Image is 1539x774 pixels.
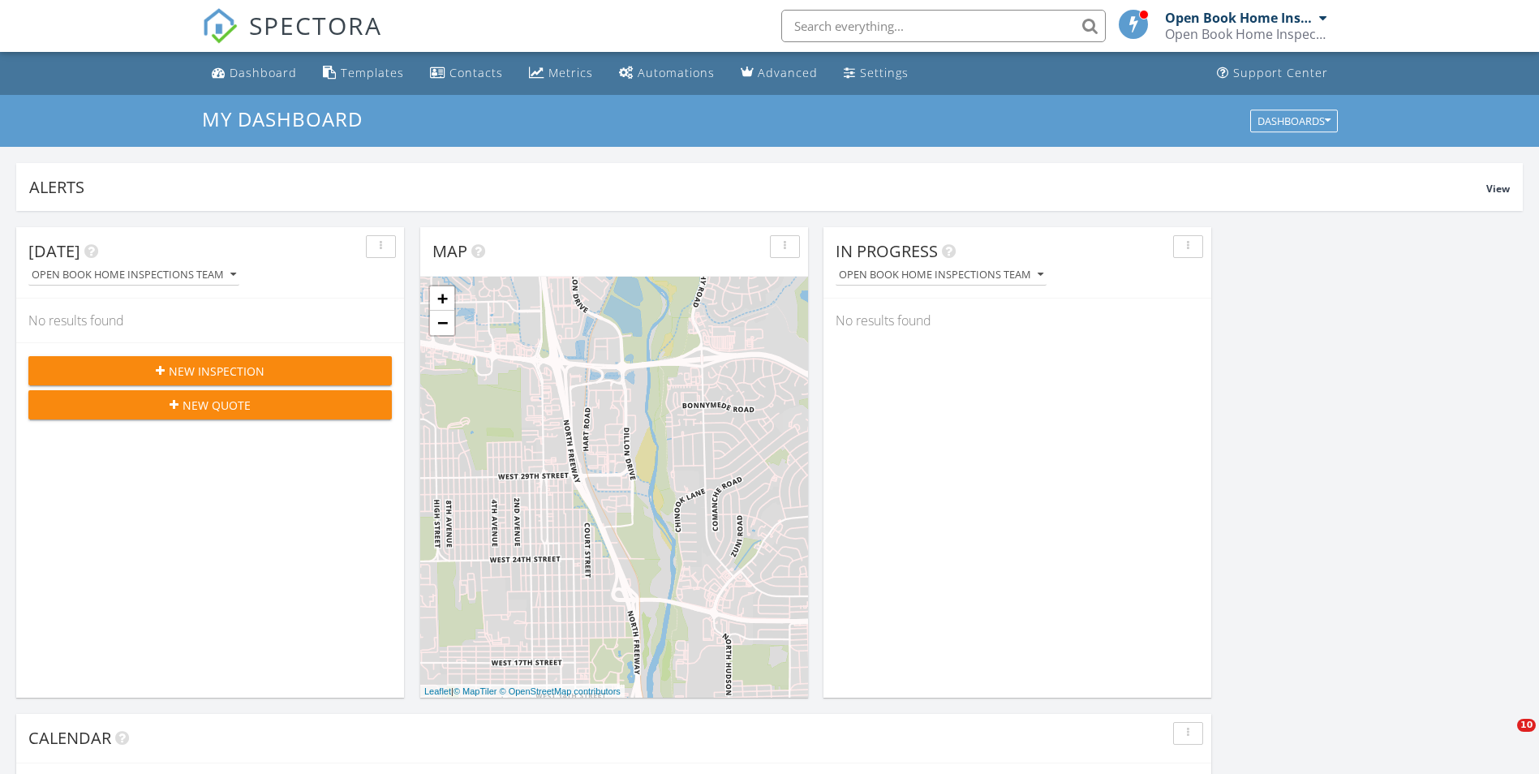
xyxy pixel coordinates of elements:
[836,264,1047,286] button: Open Book Home Inspections Team
[202,105,363,132] span: My Dashboard
[32,269,236,281] div: Open Book Home Inspections Team
[1165,26,1327,42] div: Open Book Home Inspections
[836,240,938,262] span: In Progress
[205,58,303,88] a: Dashboard
[548,65,593,80] div: Metrics
[202,22,382,56] a: SPECTORA
[613,58,721,88] a: Automations (Basic)
[449,65,503,80] div: Contacts
[249,8,382,42] span: SPECTORA
[500,686,621,696] a: © OpenStreetMap contributors
[1486,182,1510,196] span: View
[837,58,915,88] a: Settings
[16,299,404,342] div: No results found
[1233,65,1328,80] div: Support Center
[316,58,411,88] a: Templates
[202,8,238,44] img: The Best Home Inspection Software - Spectora
[522,58,600,88] a: Metrics
[839,269,1043,281] div: Open Book Home Inspections Team
[1517,719,1536,732] span: 10
[734,58,824,88] a: Advanced
[420,685,625,699] div: |
[423,58,509,88] a: Contacts
[454,686,497,696] a: © MapTiler
[758,65,818,80] div: Advanced
[430,311,454,335] a: Zoom out
[432,240,467,262] span: Map
[28,240,80,262] span: [DATE]
[183,397,251,414] span: New Quote
[638,65,715,80] div: Automations
[28,356,392,385] button: New Inspection
[169,363,264,380] span: New Inspection
[28,727,111,749] span: Calendar
[424,686,451,696] a: Leaflet
[823,299,1211,342] div: No results found
[28,264,239,286] button: Open Book Home Inspections Team
[1165,10,1315,26] div: Open Book Home Inspections Team
[1484,719,1523,758] iframe: Intercom live chat
[1257,115,1331,127] div: Dashboards
[430,286,454,311] a: Zoom in
[230,65,297,80] div: Dashboard
[860,65,909,80] div: Settings
[1250,110,1338,132] button: Dashboards
[781,10,1106,42] input: Search everything...
[28,390,392,419] button: New Quote
[1210,58,1335,88] a: Support Center
[341,65,404,80] div: Templates
[29,176,1486,198] div: Alerts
